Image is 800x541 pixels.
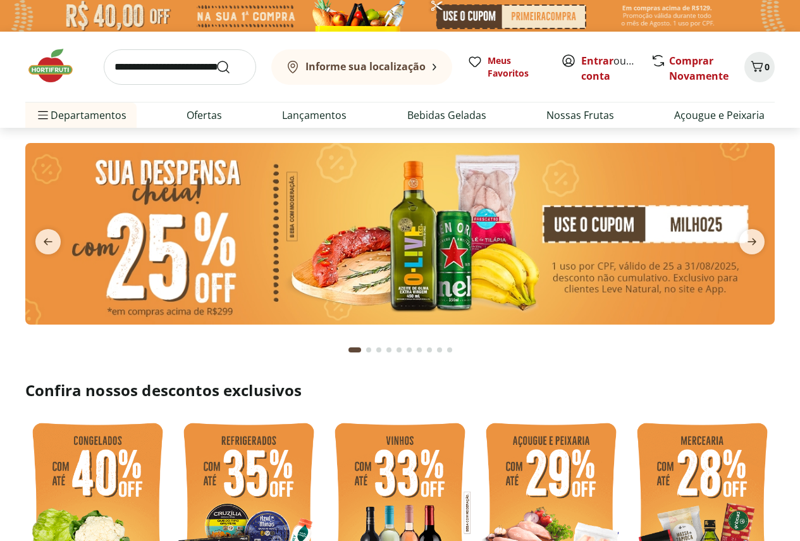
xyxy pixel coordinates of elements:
a: Comprar Novamente [669,54,729,83]
button: Go to page 3 from fs-carousel [374,335,384,365]
button: Go to page 7 from fs-carousel [414,335,424,365]
a: Bebidas Geladas [407,108,486,123]
span: ou [581,53,637,84]
button: Submit Search [216,59,246,75]
a: Entrar [581,54,613,68]
button: Go to page 5 from fs-carousel [394,335,404,365]
a: Ofertas [187,108,222,123]
button: Menu [35,100,51,130]
button: Go to page 6 from fs-carousel [404,335,414,365]
button: next [729,229,775,254]
h2: Confira nossos descontos exclusivos [25,380,775,401]
button: Carrinho [744,52,775,82]
button: Go to page 8 from fs-carousel [424,335,434,365]
a: Nossas Frutas [546,108,614,123]
button: Informe sua localização [271,49,452,85]
button: previous [25,229,71,254]
b: Informe sua localização [305,59,426,73]
a: Açougue e Peixaria [674,108,765,123]
a: Criar conta [581,54,651,83]
a: Lançamentos [282,108,347,123]
button: Current page from fs-carousel [346,335,364,365]
button: Go to page 10 from fs-carousel [445,335,455,365]
input: search [104,49,256,85]
button: Go to page 2 from fs-carousel [364,335,374,365]
span: Meus Favoritos [488,54,546,80]
a: Meus Favoritos [467,54,546,80]
img: Hortifruti [25,47,89,85]
button: Go to page 4 from fs-carousel [384,335,394,365]
button: Go to page 9 from fs-carousel [434,335,445,365]
span: Departamentos [35,100,126,130]
img: cupom [25,143,775,325]
span: 0 [765,61,770,73]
